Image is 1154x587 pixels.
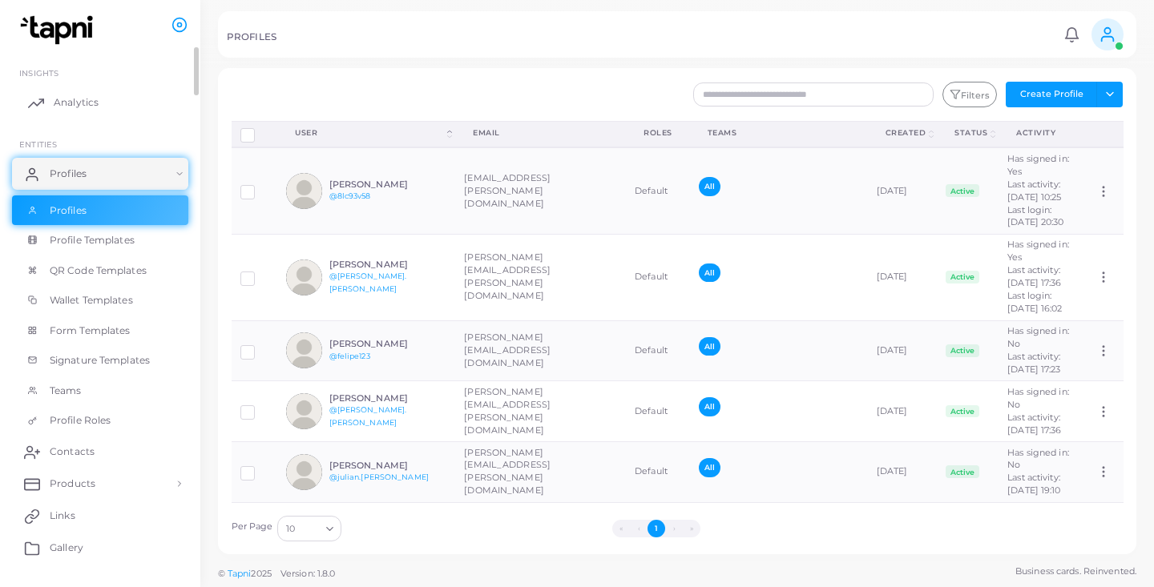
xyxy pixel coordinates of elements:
[946,465,979,478] span: Active
[329,179,447,190] h6: [PERSON_NAME]
[345,520,967,537] ul: Pagination
[626,147,690,234] td: Default
[12,285,188,316] a: Wallet Templates
[12,532,188,564] a: Gallery
[946,344,979,357] span: Active
[954,127,987,139] div: Status
[14,15,103,45] img: logo
[455,234,626,320] td: [PERSON_NAME][EMAIL_ADDRESS][PERSON_NAME][DOMAIN_NAME]
[1007,447,1069,471] span: Has signed in: No
[232,521,273,533] label: Per Page
[329,352,370,360] a: @felipe123
[12,225,188,255] a: Profile Templates
[868,234,938,320] td: [DATE]
[12,405,188,436] a: Profile Roles
[12,86,188,119] a: Analytics
[626,381,690,442] td: Default
[277,516,341,541] div: Search for option
[329,405,407,427] a: @[PERSON_NAME].[PERSON_NAME]
[54,95,99,110] span: Analytics
[1007,239,1069,263] span: Has signed in: Yes
[626,320,690,381] td: Default
[286,454,322,490] img: avatar
[228,568,252,579] a: Tapni
[946,271,979,283] span: Active
[455,147,626,234] td: [EMAIL_ADDRESS][PERSON_NAME][DOMAIN_NAME]
[1007,153,1069,177] span: Has signed in: Yes
[297,520,320,537] input: Search for option
[12,436,188,468] a: Contacts
[1087,121,1123,147] th: Action
[12,195,188,226] a: Profiles
[1007,204,1063,228] span: Last login: [DATE] 20:30
[286,332,322,368] img: avatar
[868,320,938,381] td: [DATE]
[648,520,665,537] button: Go to page 1
[455,502,626,562] td: [PERSON_NAME][EMAIL_ADDRESS][PERSON_NAME][DOMAIN_NAME]
[232,121,278,147] th: Row-selection
[12,468,188,500] a: Products
[886,127,926,139] div: Created
[329,339,447,349] h6: [PERSON_NAME]
[946,184,979,197] span: Active
[626,234,690,320] td: Default
[644,127,672,139] div: Roles
[699,337,720,356] span: All
[12,376,188,406] a: Teams
[868,442,938,503] td: [DATE]
[12,158,188,190] a: Profiles
[699,263,720,282] span: All
[50,509,75,523] span: Links
[455,442,626,503] td: [PERSON_NAME][EMAIL_ADDRESS][PERSON_NAME][DOMAIN_NAME]
[1006,82,1097,107] button: Create Profile
[295,127,444,139] div: User
[50,263,147,278] span: QR Code Templates
[1016,127,1070,139] div: activity
[329,259,447,270] h6: [PERSON_NAME]
[1007,472,1060,496] span: Last activity: [DATE] 19:10
[19,139,57,149] span: ENTITIES
[286,393,322,429] img: avatar
[946,405,979,418] span: Active
[1015,565,1136,578] span: Business cards. Reinvented.
[19,68,59,78] span: INSIGHTS
[868,502,938,562] td: [DATE]
[227,31,276,42] h5: PROFILES
[329,191,371,200] a: @8lc93v58
[50,203,87,218] span: Profiles
[1007,264,1061,288] span: Last activity: [DATE] 17:36
[280,568,336,579] span: Version: 1.8.0
[50,353,150,368] span: Signature Templates
[50,233,135,247] span: Profile Templates
[286,173,322,209] img: avatar
[50,384,82,398] span: Teams
[50,324,131,338] span: Form Templates
[251,567,271,581] span: 2025
[626,502,690,562] td: Default
[50,476,95,491] span: Products
[329,472,429,481] a: @julian.[PERSON_NAME]
[12,255,188,286] a: QR Code Templates
[50,444,95,459] span: Contacts
[1007,386,1069,410] span: Has signed in: No
[942,82,997,107] button: Filters
[12,316,188,346] a: Form Templates
[329,271,407,293] a: @[PERSON_NAME].[PERSON_NAME]
[12,345,188,376] a: Signature Templates
[1007,351,1060,375] span: Last activity: [DATE] 17:23
[868,381,938,442] td: [DATE]
[286,259,322,296] img: avatar
[329,393,447,404] h6: [PERSON_NAME]
[1007,412,1061,436] span: Last activity: [DATE] 17:36
[50,167,87,181] span: Profiles
[286,521,295,537] span: 10
[50,413,111,428] span: Profile Roles
[699,397,720,416] span: All
[12,500,188,532] a: Links
[699,177,720,195] span: All
[1007,290,1062,314] span: Last login: [DATE] 16:02
[708,127,850,139] div: Teams
[218,567,335,581] span: ©
[1007,179,1061,203] span: Last activity: [DATE] 10:25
